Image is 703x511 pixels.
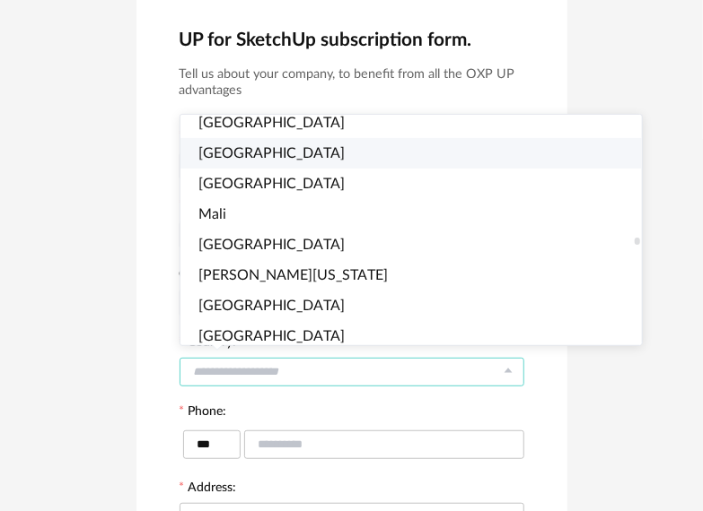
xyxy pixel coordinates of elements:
[180,405,227,421] label: Phone:
[198,268,388,282] span: [PERSON_NAME][US_STATE]
[198,146,345,160] span: [GEOGRAPHIC_DATA]
[198,177,345,191] span: [GEOGRAPHIC_DATA]
[198,116,345,130] span: [GEOGRAPHIC_DATA]
[180,481,237,498] label: Address:
[180,66,524,100] h3: Tell us about your company, to benefit from all the OXP UP advantages
[198,329,345,343] span: [GEOGRAPHIC_DATA]
[198,299,345,313] span: [GEOGRAPHIC_DATA]
[198,207,226,221] span: Mali
[198,238,345,252] span: [GEOGRAPHIC_DATA]
[180,28,524,52] h2: UP for SketchUp subscription form.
